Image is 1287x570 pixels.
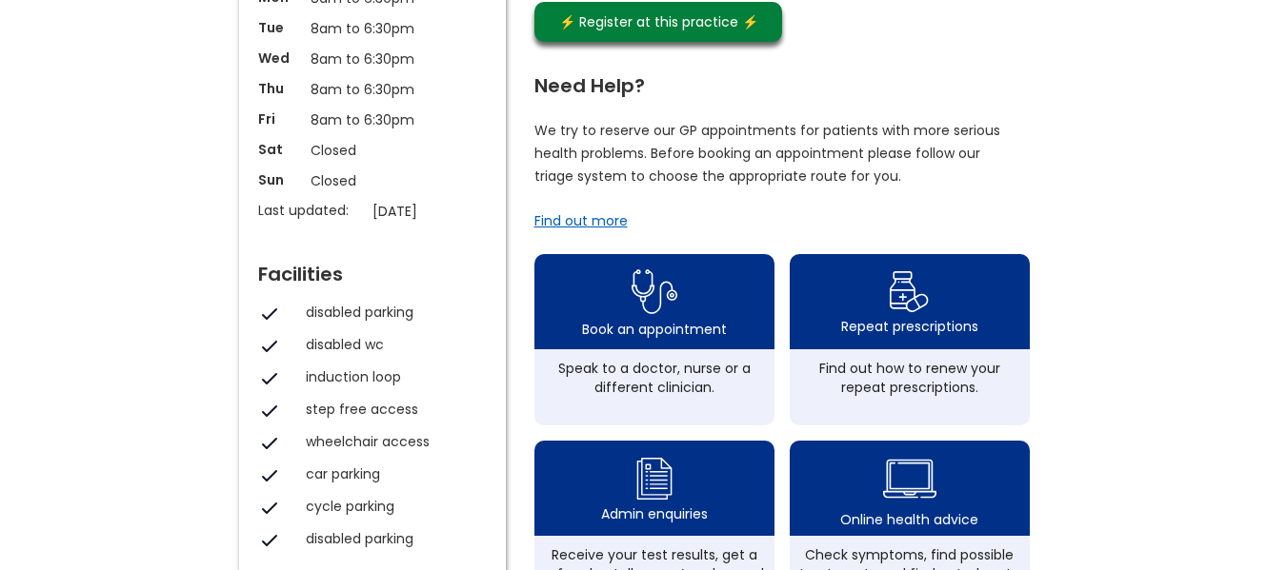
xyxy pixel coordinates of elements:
div: Admin enquiries [601,504,708,523]
a: book appointment icon Book an appointmentSpeak to a doctor, nurse or a different clinician. [534,254,774,425]
div: ⚡️ Register at this practice ⚡️ [550,11,769,32]
p: Thu [258,79,301,98]
p: 8am to 6:30pm [311,109,434,130]
div: Find out how to renew your repeat prescriptions. [799,359,1020,397]
div: induction loop [306,367,477,386]
img: repeat prescription icon [889,266,930,317]
p: Sun [258,170,301,189]
p: 8am to 6:30pm [311,79,434,100]
div: Repeat prescriptions [841,317,978,336]
div: Need Help? [534,67,1030,95]
div: disabled parking [306,303,477,322]
p: Wed [258,49,301,68]
p: Closed [311,170,434,191]
div: Online health advice [840,510,978,529]
div: Facilities [258,255,487,284]
p: Closed [311,140,434,161]
p: We try to reserve our GP appointments for patients with more serious health problems. Before book... [534,119,1001,187]
p: Tue [258,18,301,37]
div: disabled wc [306,335,477,354]
img: health advice icon [883,447,936,510]
div: disabled parking [306,529,477,548]
a: Find out more [534,211,628,230]
p: 8am to 6:30pm [311,49,434,69]
p: [DATE] [372,201,496,222]
div: Speak to a doctor, nurse or a different clinician. [544,359,765,397]
div: car parking [306,464,477,483]
img: book appointment icon [632,264,677,320]
div: step free access [306,400,477,419]
div: Book an appointment [582,320,727,339]
div: cycle parking [306,497,477,516]
img: admin enquiry icon [633,453,675,504]
a: ⚡️ Register at this practice ⚡️ [534,2,782,42]
div: wheelchair access [306,432,477,451]
p: 8am to 6:30pm [311,18,434,39]
p: Sat [258,140,301,159]
a: repeat prescription iconRepeat prescriptionsFind out how to renew your repeat prescriptions. [790,254,1030,425]
p: Fri [258,109,301,128]
p: Last updated: [258,201,363,220]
